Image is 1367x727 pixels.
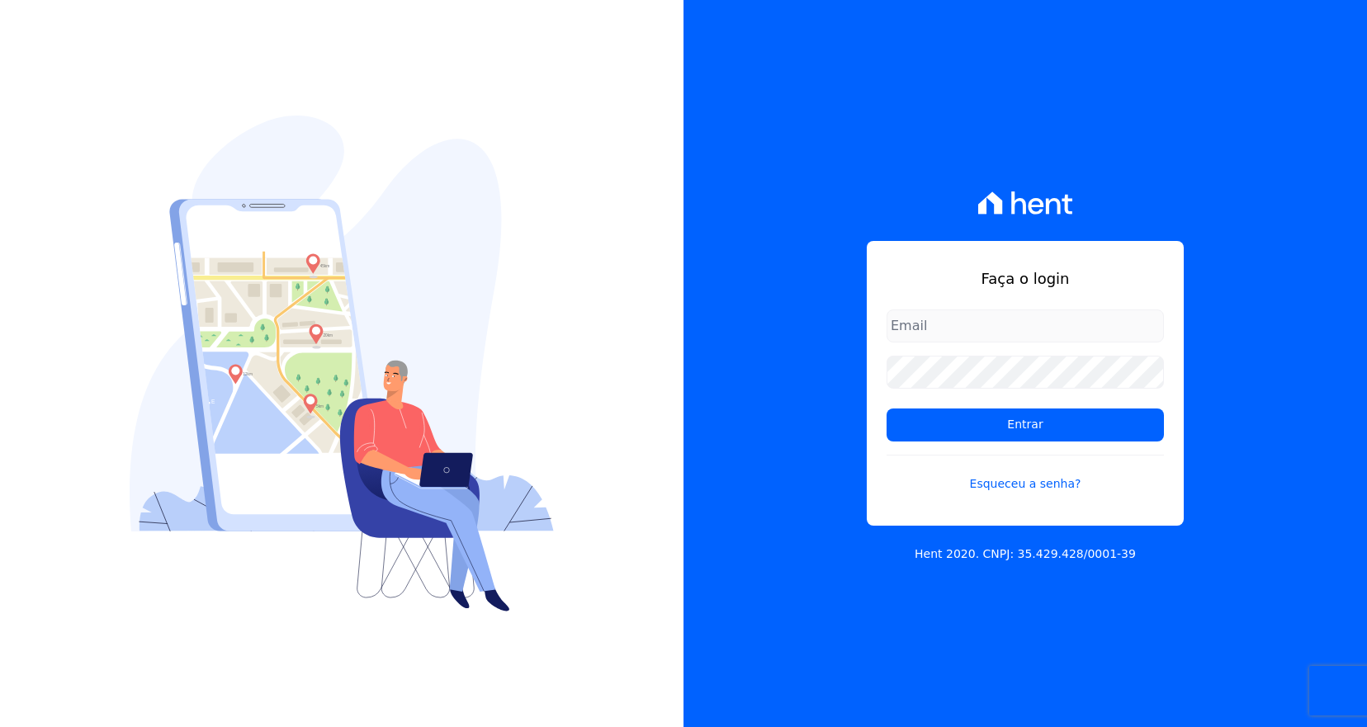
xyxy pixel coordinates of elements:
input: Email [887,309,1164,342]
input: Entrar [887,408,1164,441]
p: Hent 2020. CNPJ: 35.429.428/0001-39 [915,545,1136,563]
h1: Faça o login [887,267,1164,290]
a: Esqueceu a senha? [887,455,1164,493]
img: Login [130,116,554,611]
